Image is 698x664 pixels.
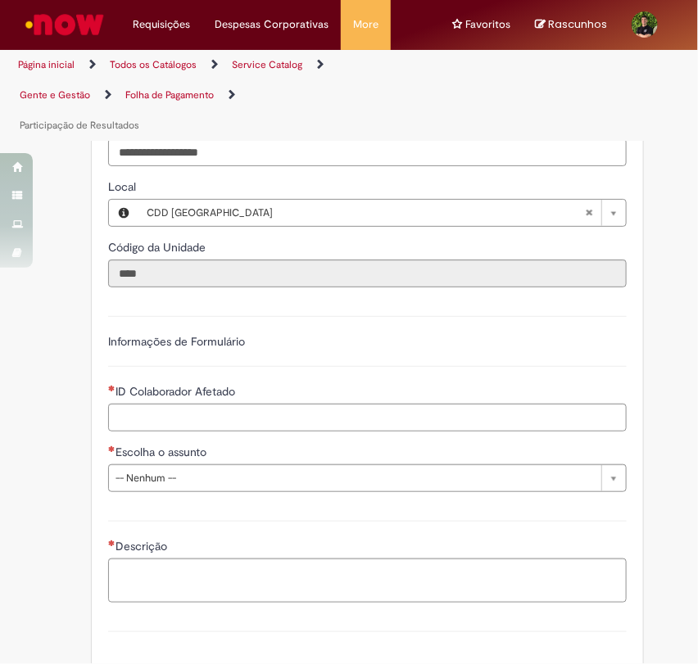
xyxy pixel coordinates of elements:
button: Local, Visualizar este registro CDD Fortaleza [109,200,138,226]
label: Somente leitura - Código da Unidade [108,239,209,255]
span: Despesas Corporativas [215,16,329,33]
label: Informações de Formulário [108,334,245,349]
span: Necessários [108,445,116,452]
a: No momento, sua lista de rascunhos tem 0 Itens [535,16,607,32]
span: Necessários [108,540,116,546]
input: Telefone de Contato [108,138,627,166]
input: ID Colaborador Afetado [108,404,627,431]
a: CDD [GEOGRAPHIC_DATA]Limpar campo Local [138,200,626,226]
span: ID Colaborador Afetado [116,384,238,399]
input: Código da Unidade [108,260,627,287]
a: Service Catalog [232,58,302,71]
img: ServiceNow [23,8,107,41]
a: Folha de Pagamento [125,88,214,102]
ul: Trilhas de página [12,50,337,141]
span: -- Nenhum -- [116,465,593,491]
a: Gente e Gestão [20,88,90,102]
span: Somente leitura - Código da Unidade [108,240,209,255]
span: Local [108,179,139,194]
span: Escolha o assunto [116,445,210,459]
a: Todos os Catálogos [110,58,197,71]
abbr: Limpar campo Local [577,200,601,226]
a: Página inicial [18,58,75,71]
span: Requisições [133,16,190,33]
span: Favoritos [465,16,510,33]
a: Participação de Resultados [20,119,139,132]
span: Descrição [116,539,170,553]
span: Necessários [108,385,116,391]
span: CDD [GEOGRAPHIC_DATA] [147,200,585,226]
span: More [353,16,378,33]
textarea: Descrição [108,558,627,603]
span: Rascunhos [548,16,607,32]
